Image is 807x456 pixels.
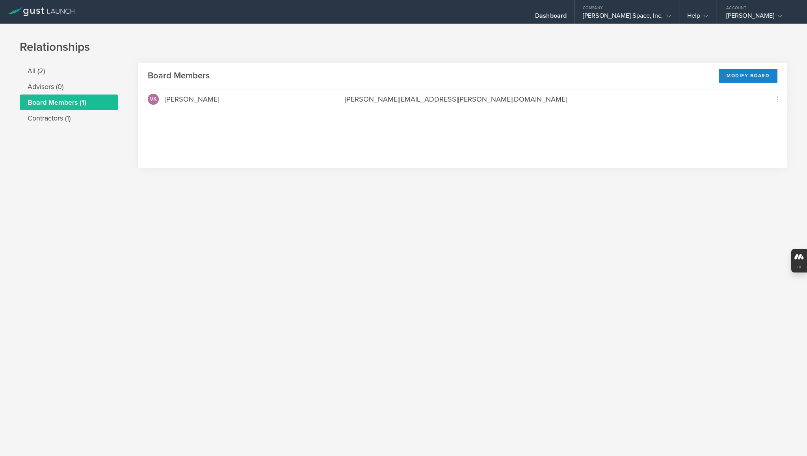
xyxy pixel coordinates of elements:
[20,79,118,95] li: Advisors (0)
[345,94,758,104] div: [PERSON_NAME][EMAIL_ADDRESS][PERSON_NAME][DOMAIN_NAME]
[726,12,793,24] div: [PERSON_NAME]
[150,96,157,102] span: VK
[20,95,118,110] li: Board Members (1)
[719,69,777,83] div: Modify Board
[768,418,807,456] iframe: Chat Widget
[165,94,219,104] div: [PERSON_NAME]
[583,12,671,24] div: [PERSON_NAME] Space, Inc.
[20,110,118,126] li: Contractors (1)
[687,12,708,24] div: Help
[20,63,118,79] li: All (2)
[535,12,567,24] div: Dashboard
[20,39,787,55] h1: Relationships
[148,70,210,82] h2: Board Members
